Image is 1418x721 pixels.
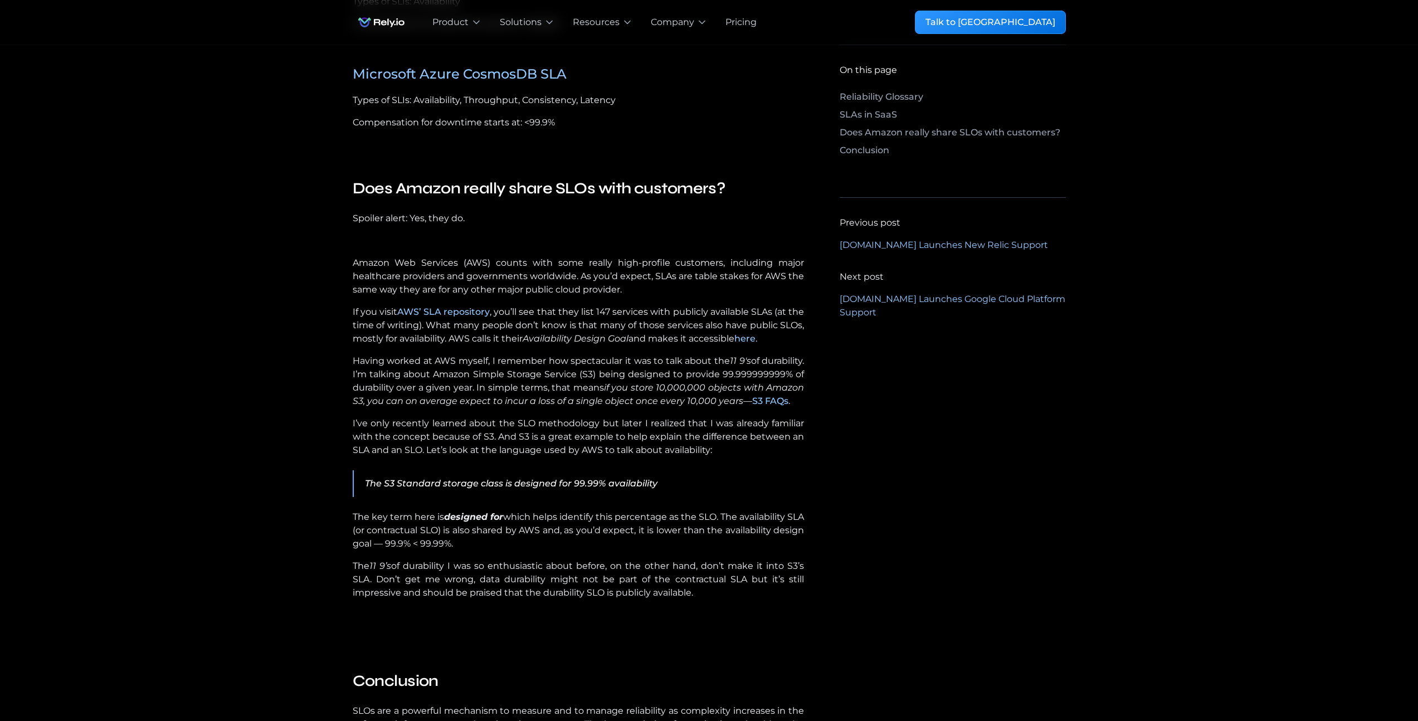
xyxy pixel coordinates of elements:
p: I’ve only recently learned about the SLO methodology but later I realized that I was already fami... [353,417,805,457]
em: Availability Design Goal [523,333,628,344]
p: Having worked at AWS myself, I remember how spectacular it was to talk about the of durability. I... [353,354,805,408]
div: On this page [840,64,897,77]
a: AWS’ SLA repository [397,306,490,317]
a: [DOMAIN_NAME] Launches Google Cloud Platform Support [840,293,1065,319]
a: Does Amazon really share SLOs with customers? [840,126,1065,144]
blockquote: The S3 Standard storage class is designed for 99.99% availability [353,470,805,497]
a: home [353,11,410,33]
div: Previous post [840,216,900,230]
div: Resources [573,16,620,29]
a: SLAs in SaaS [840,108,1065,126]
em: if you store 10,000,000 objects with Amazon S3, you can on average expect to incur a loss of a si... [353,382,805,406]
div: Talk to [GEOGRAPHIC_DATA] [925,16,1055,29]
iframe: Chatbot [1344,647,1402,705]
a: S3 FAQs [752,396,788,406]
a: Microsoft Azure CosmosDB SLA [353,66,567,82]
h4: Does Amazon really share SLOs with customers? [353,178,805,198]
a: here [734,333,756,344]
p: Types of SLIs: Availability, Throughput, Consistency, Latency [353,94,805,107]
p: ‍ [353,608,805,622]
a: Conclusion [840,144,1065,162]
p: If you visit , you’ll see that they list 147 services with publicly available SLAs (at the time o... [353,305,805,345]
p: Compensation for downtime starts at: <99.9% [353,116,805,129]
div: Company [651,16,694,29]
p: ‍ [353,234,805,247]
em: 11 9’s [369,561,391,571]
a: [DOMAIN_NAME] Launches New Relic Support [840,238,1065,252]
a: Talk to [GEOGRAPHIC_DATA] [915,11,1066,34]
p: Spoiler alert: Yes, they do. [353,212,805,225]
a: Pricing [725,16,757,29]
img: Rely.io logo [353,11,410,33]
em: designed for [444,511,503,522]
div: Next post [840,270,884,284]
p: ‍ [353,631,805,644]
p: Amazon Web Services (AWS) counts with some really high-profile customers, including major healthc... [353,256,805,296]
div: Product [432,16,469,29]
p: The key term here is which helps identify this percentage as the SLO. The availability SLA (or co... [353,510,805,551]
h4: Conclusion [353,671,805,691]
p: The of durability I was so enthusiastic about before, on the other hand, don’t make it into S3’s ... [353,559,805,600]
p: ‍ [353,138,805,152]
em: 11 9's [730,355,751,366]
div: Solutions [500,16,542,29]
a: Reliability Glossary [840,90,1065,108]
